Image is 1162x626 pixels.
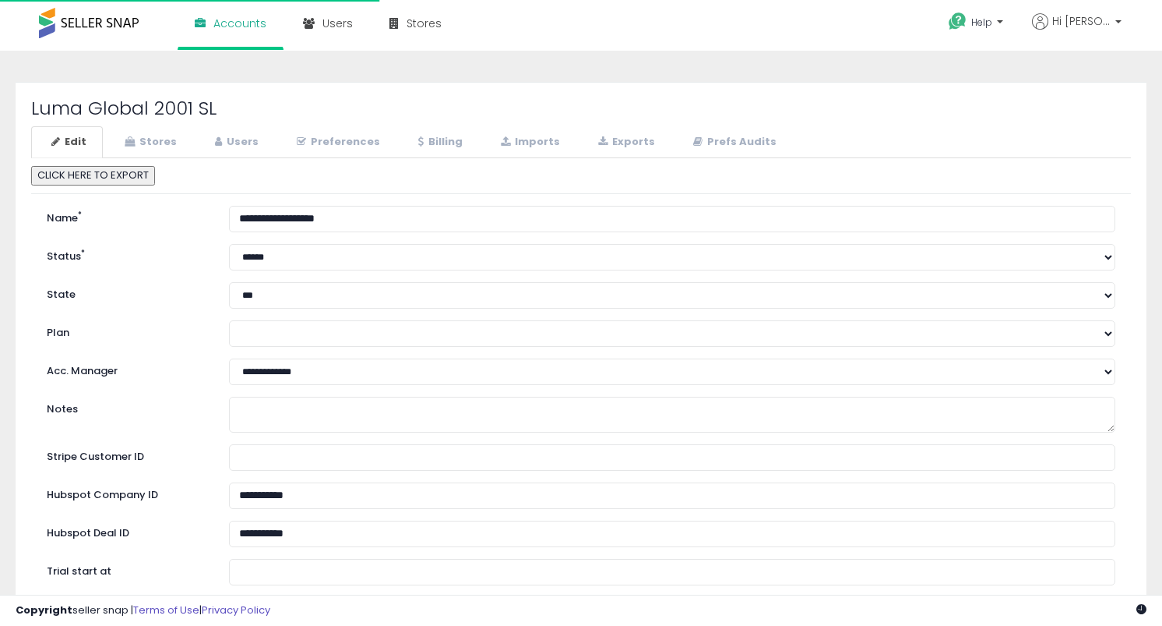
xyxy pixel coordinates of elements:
a: Hi [PERSON_NAME] [1032,13,1122,48]
a: Imports [481,126,576,158]
a: Prefs Audits [673,126,793,158]
strong: Copyright [16,603,72,617]
label: Trial start at [35,559,217,579]
label: State [35,282,217,302]
span: Accounts [213,16,266,31]
a: Privacy Policy [202,603,270,617]
label: Plan [35,320,217,341]
label: Acc. Manager [35,359,217,379]
a: Edit [31,126,103,158]
label: Status [35,244,217,264]
span: Users [322,16,353,31]
span: Stores [407,16,442,31]
a: Preferences [276,126,396,158]
button: CLICK HERE TO EXPORT [31,166,155,186]
label: Notes [35,397,217,417]
a: Terms of Use [133,603,199,617]
a: Stores [104,126,193,158]
label: Hubspot Company ID [35,483,217,503]
span: Help [971,16,992,29]
h2: Luma Global 2001 SL [31,98,1131,118]
i: Get Help [948,12,967,31]
span: Hi [PERSON_NAME] [1052,13,1111,29]
div: seller snap | | [16,603,270,618]
label: Name [35,206,217,226]
a: Billing [398,126,479,158]
label: Hubspot Deal ID [35,521,217,541]
label: Stripe Customer ID [35,444,217,465]
a: Exports [578,126,671,158]
a: Users [195,126,275,158]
